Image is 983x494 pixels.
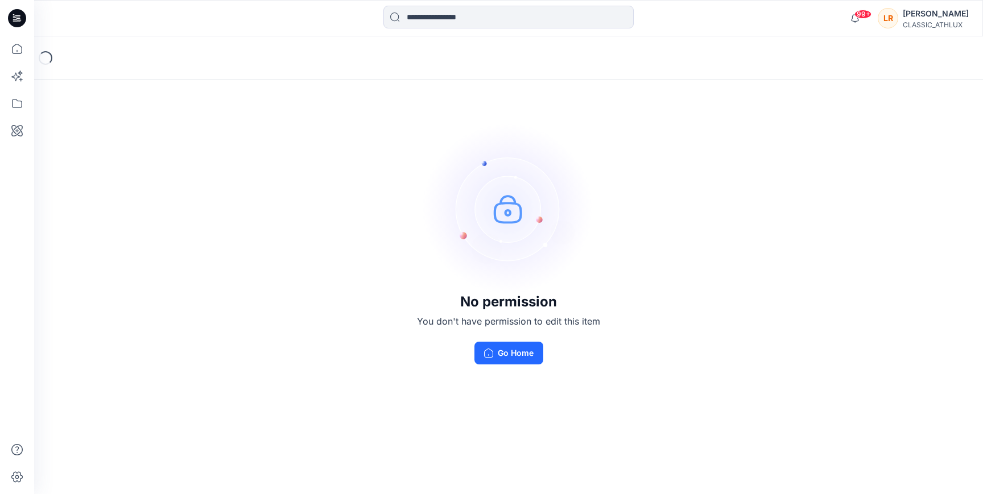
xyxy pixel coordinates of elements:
[878,8,898,28] div: LR
[854,10,872,19] span: 99+
[423,123,594,294] img: no-perm.svg
[417,294,600,310] h3: No permission
[417,314,600,328] p: You don't have permission to edit this item
[903,20,969,29] div: CLASSIC_ATHLUX
[903,7,969,20] div: [PERSON_NAME]
[474,342,543,364] button: Go Home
